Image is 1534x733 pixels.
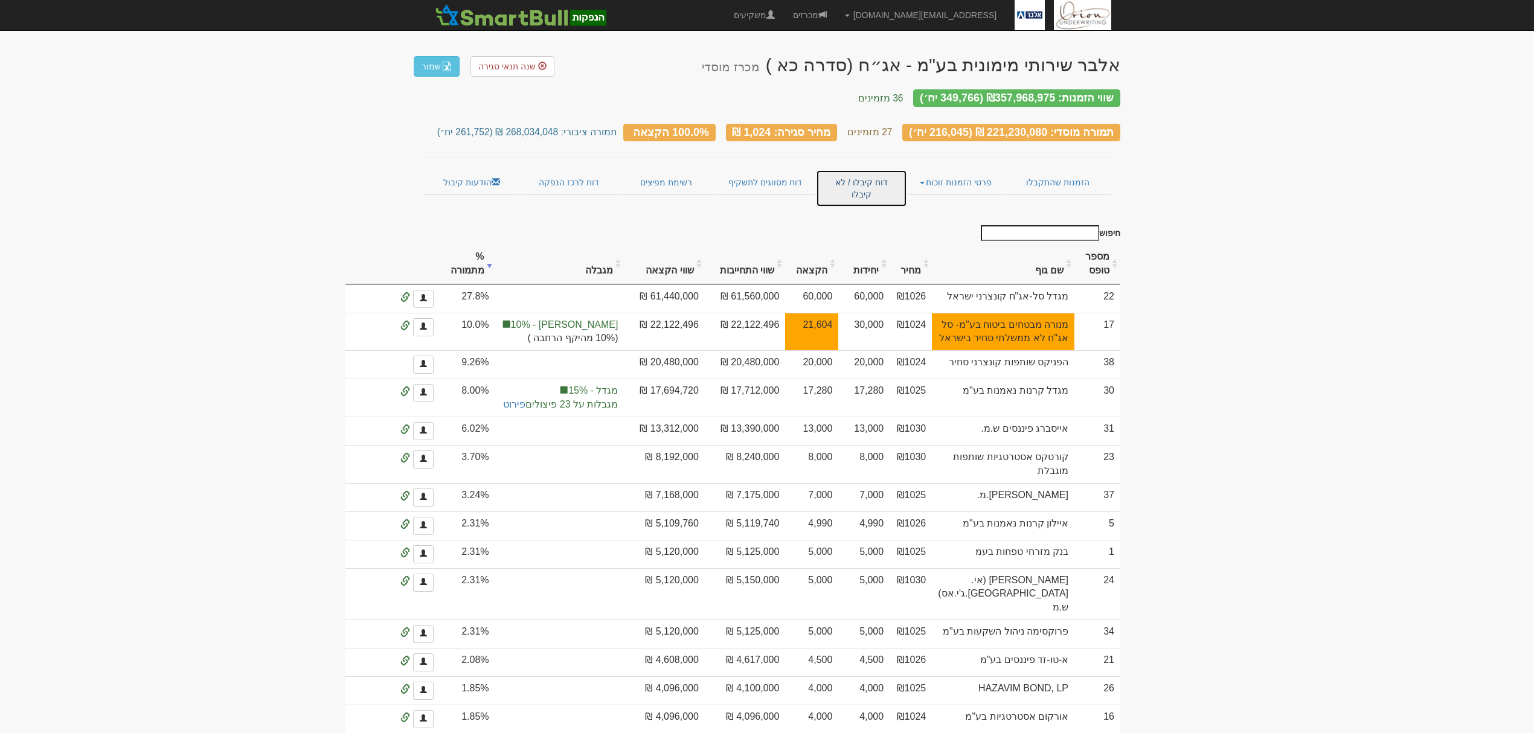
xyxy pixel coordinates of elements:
td: 4,096,000 ₪ [624,705,704,733]
td: ₪1024 [890,705,932,733]
td: 23 [1074,445,1120,483]
td: 5,000 [838,540,890,568]
td: ₪1030 [890,445,932,483]
td: 13,000 [785,417,838,445]
td: 7,168,000 ₪ [624,483,704,511]
td: 4,000 [838,676,890,705]
td: קורטקס אסטרטגיות שותפות מוגבלת [932,445,1074,483]
td: 38 [1074,350,1120,379]
div: אלבר שירותי מימונית בע"מ - אג״ח (סדרה כא ) - הנפקה לציבור [702,55,1120,75]
input: חיפוש [981,225,1099,241]
td: 34 [1074,619,1120,648]
td: 4,000 [785,676,838,705]
td: ₪1025 [890,379,932,417]
td: מגדל סל-אג"ח קונצרני ישראל [932,284,1074,313]
td: 20,000 [838,350,890,379]
a: דוח לרכז הנפקה [520,170,617,195]
span: שנה תנאי סגירה [478,62,536,71]
label: חיפוש [977,225,1120,241]
small: 36 מזמינים [858,93,903,103]
td: 4,500 [838,648,890,676]
td: ₪1024 [890,313,932,351]
div: תמורה מוסדי: 221,230,080 ₪ (216,045 יח׳) [902,124,1120,141]
td: 8,000 [785,445,838,483]
td: [PERSON_NAME].מ. [932,483,1074,511]
td: 4,990 [785,511,838,540]
td: 13,390,000 ₪ [705,417,785,445]
td: 17,280 [838,379,890,417]
th: שווי התחייבות: activate to sort column ascending [705,244,785,284]
a: רשימת מפיצים [618,170,714,195]
th: שווי הקצאה: activate to sort column ascending [624,244,704,284]
td: 26 [1074,676,1120,705]
td: 17,712,000 ₪ [705,379,785,417]
a: דוח קיבלו / לא קיבלו [816,170,907,207]
td: 8,192,000 ₪ [624,445,704,483]
a: שמור [414,56,460,77]
td: [PERSON_NAME] (אי.[GEOGRAPHIC_DATA].ג'י.אס) ש.מ [932,568,1074,620]
td: 4,990 [838,511,890,540]
td: 61,440,000 ₪ [624,284,704,313]
td: 2.31% [440,568,495,620]
td: בנק מזרחי טפחות בעמ [932,540,1074,568]
th: מספר טופס: activate to sort column ascending [1074,244,1120,284]
td: איילון קרנות נאמנות בע"מ [932,511,1074,540]
td: 2.31% [440,540,495,568]
a: שנה תנאי סגירה [470,56,554,77]
td: 5,150,000 ₪ [705,568,785,620]
a: פירוט [503,399,525,409]
td: 5 [1074,511,1120,540]
td: 5,000 [838,568,890,620]
td: 8,240,000 ₪ [705,445,785,483]
span: (10% מהיקף הרחבה ) [501,331,618,345]
td: אחוז הקצאה להצעה זו 72.0% [785,313,838,351]
small: מכרז מוסדי [702,60,759,74]
td: 5,120,000 ₪ [624,568,704,620]
td: הפניקס שותפות קונצרני סחיר [932,350,1074,379]
a: הזמנות שהתקבלו [1005,170,1111,195]
td: 8.00% [440,379,495,417]
td: 4,500 [785,648,838,676]
td: 5,125,000 ₪ [705,540,785,568]
span: [PERSON_NAME] - 10% [501,318,618,332]
td: 3.24% [440,483,495,511]
td: אייסברג פיננסים ש.מ. [932,417,1074,445]
td: 60,000 [838,284,890,313]
span: 100.0% הקצאה [633,126,709,138]
td: 37 [1074,483,1120,511]
td: ₪1024 [890,350,932,379]
td: 4,617,000 ₪ [705,648,785,676]
td: ₪1025 [890,676,932,705]
td: 31 [1074,417,1120,445]
div: שווי הזמנות: ₪357,968,975 (349,766 יח׳) [913,89,1120,107]
td: 22,122,496 ₪ [624,313,704,351]
td: 22 [1074,284,1120,313]
td: 5,125,000 ₪ [705,619,785,648]
td: 10.0% [440,313,495,351]
td: 4,096,000 ₪ [705,705,785,733]
td: 27.8% [440,284,495,313]
td: 5,120,000 ₪ [624,619,704,648]
td: 4,000 [838,705,890,733]
span: מגדל - 15% [501,384,618,398]
td: א-טו-זד פיננסים בע"מ [932,648,1074,676]
td: 5,000 [785,619,838,648]
td: מנורה מבטחים ביטוח בע"מ- סל אג"ח לא ממשלתי סחיר בישראל [932,313,1074,351]
td: 17,694,720 ₪ [624,379,704,417]
td: 20,000 [785,350,838,379]
td: 5,109,760 ₪ [624,511,704,540]
td: ₪1026 [890,511,932,540]
td: ₪1030 [890,568,932,620]
td: 2.31% [440,511,495,540]
td: 2.31% [440,619,495,648]
td: 1.85% [440,705,495,733]
span: מגבלות על 23 פיצולים [501,398,618,412]
td: 13,312,000 ₪ [624,417,704,445]
td: ₪1025 [890,619,932,648]
a: פרטי הזמנות זוכות [907,170,1004,195]
a: הודעות קיבול [423,170,520,195]
td: 7,175,000 ₪ [705,483,785,511]
td: 30,000 [838,313,890,351]
td: 4,000 [785,705,838,733]
a: דוח מסווגים לתשקיף [714,170,815,195]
